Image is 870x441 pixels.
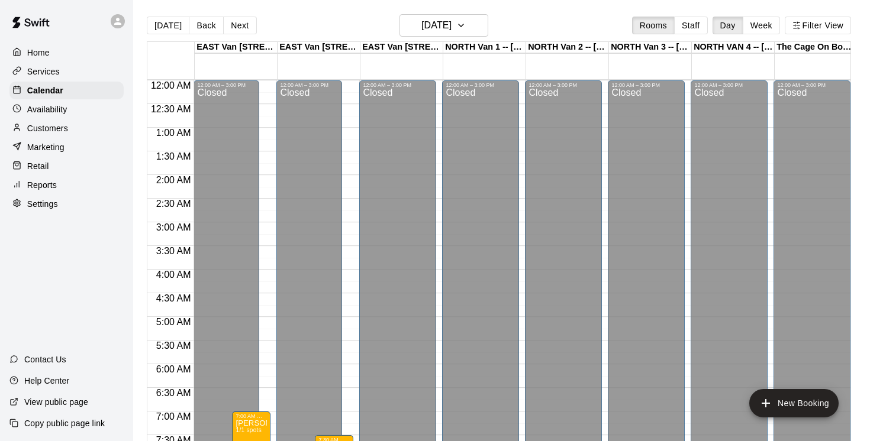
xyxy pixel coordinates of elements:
div: 12:00 AM – 3:00 PM [446,82,515,88]
button: add [749,389,839,417]
span: 7:00 AM [153,411,194,421]
span: 12:00 AM [148,80,194,90]
div: 7:00 AM – 8:00 AM [236,413,267,419]
span: 2:00 AM [153,175,194,185]
button: Next [223,17,256,34]
div: NORTH Van 1 -- [STREET_ADDRESS] [443,42,526,53]
p: Calendar [27,85,63,96]
p: Marketing [27,141,65,153]
span: 1/1 spots filled [236,427,262,433]
span: 3:30 AM [153,246,194,256]
button: Filter View [785,17,851,34]
a: Calendar [9,82,124,99]
a: Reports [9,176,124,194]
div: 12:00 AM – 3:00 PM [280,82,339,88]
div: NORTH VAN 4 -- [STREET_ADDRESS] [692,42,775,53]
div: 12:00 AM – 3:00 PM [197,82,256,88]
p: Contact Us [24,354,66,365]
div: 12:00 AM – 3:00 PM [363,82,433,88]
p: Retail [27,160,49,172]
p: Copy public page link [24,417,105,429]
button: Day [713,17,743,34]
p: Reports [27,179,57,191]
p: Settings [27,198,58,210]
a: Home [9,44,124,61]
div: EAST Van [STREET_ADDRESS] [360,42,443,53]
a: Settings [9,195,124,213]
button: Week [743,17,780,34]
p: Customers [27,122,68,134]
div: 12:00 AM – 3:00 PM [694,82,764,88]
span: 12:30 AM [148,104,194,114]
div: 12:00 AM – 3:00 PM [611,82,681,88]
span: 5:00 AM [153,317,194,327]
button: [DATE] [399,14,488,37]
span: 3:00 AM [153,222,194,232]
button: [DATE] [147,17,189,34]
button: Staff [674,17,708,34]
div: NORTH Van 2 -- [STREET_ADDRESS] [526,42,609,53]
div: 12:00 AM – 3:00 PM [777,82,847,88]
span: 2:30 AM [153,199,194,209]
span: 1:30 AM [153,151,194,161]
div: 12:00 AM – 3:00 PM [529,82,598,88]
p: Availability [27,103,67,115]
div: EAST Van [STREET_ADDRESS] [195,42,278,53]
p: View public page [24,396,88,408]
p: Home [27,47,50,59]
div: EAST Van [STREET_ADDRESS] [278,42,360,53]
h6: [DATE] [421,17,452,34]
span: 6:00 AM [153,364,194,374]
a: Customers [9,119,124,137]
button: Rooms [632,17,675,34]
a: Retail [9,157,124,175]
button: Back [189,17,224,34]
div: The Cage On Boundary 1 -- [STREET_ADDRESS] ([PERSON_NAME] & [PERSON_NAME]), [GEOGRAPHIC_DATA] [775,42,858,53]
span: 1:00 AM [153,128,194,138]
span: 4:30 AM [153,293,194,303]
span: 6:30 AM [153,388,194,398]
p: Help Center [24,375,69,387]
span: 4:00 AM [153,270,194,280]
a: Marketing [9,138,124,156]
a: Services [9,63,124,80]
a: Availability [9,100,124,118]
div: NORTH Van 3 -- [STREET_ADDRESS] [609,42,692,53]
p: Services [27,66,60,77]
span: 5:30 AM [153,341,194,351]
